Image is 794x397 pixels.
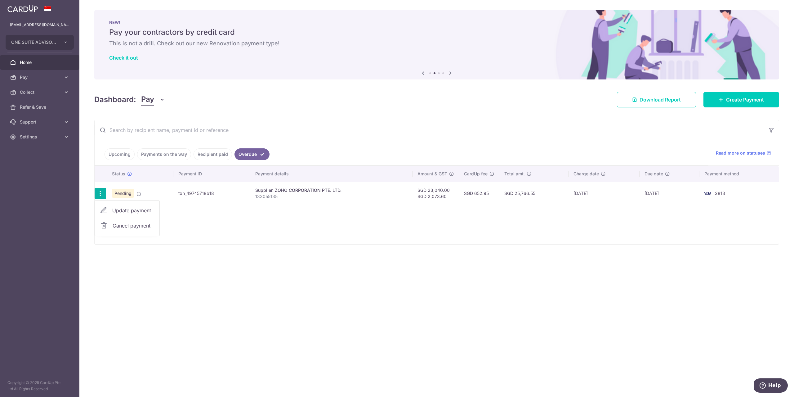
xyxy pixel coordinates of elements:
th: Payment method [699,166,779,182]
p: NEW! [109,20,764,25]
p: 133055135 [255,193,408,200]
span: Home [20,59,61,65]
p: [EMAIL_ADDRESS][DOMAIN_NAME] [10,22,69,28]
a: Payments on the way [137,148,191,160]
span: 2813 [715,191,725,196]
img: CardUp [7,5,38,12]
span: Settings [20,134,61,140]
ul: Pay [95,200,160,236]
a: Overdue [234,148,270,160]
td: SGD 23,040.00 SGD 2,073.60 [413,182,459,205]
span: ONE SUITE ADVISORY PTE. LTD. [11,39,57,45]
span: Collect [20,89,61,95]
span: Status [112,171,125,177]
span: Pay [20,74,61,80]
a: Upcoming [105,148,135,160]
a: Recipient paid [194,148,232,160]
th: Payment details [250,166,413,182]
th: Payment ID [173,166,250,182]
td: SGD 25,766.55 [499,182,569,205]
span: Download Report [640,96,681,103]
input: Search by recipient name, payment id or reference [95,120,764,140]
span: Charge date [573,171,599,177]
td: txn_49745718b18 [173,182,250,205]
img: Bank Card [701,190,714,197]
a: Read more on statuses [716,150,771,156]
span: Read more on statuses [716,150,765,156]
span: Due date [645,171,663,177]
span: Pending [112,189,134,198]
a: Download Report [617,92,696,107]
button: Pay [141,94,165,106]
td: [DATE] [569,182,640,205]
h4: Dashboard: [94,94,136,105]
h5: Pay your contractors by credit card [109,27,764,37]
h6: This is not a drill. Check out our new Renovation payment type! [109,40,764,47]
iframe: Opens a widget where you can find more information [754,378,788,394]
span: CardUp fee [464,171,488,177]
span: Amount & GST [417,171,447,177]
div: Supplier. ZOHO CORPORATION PTE. LTD. [255,187,408,193]
td: [DATE] [640,182,699,205]
a: Check it out [109,55,138,61]
span: Refer & Save [20,104,61,110]
a: Create Payment [703,92,779,107]
span: Total amt. [504,171,525,177]
td: SGD 652.95 [459,182,499,205]
span: Create Payment [726,96,764,103]
img: Renovation banner [94,10,779,79]
span: Support [20,119,61,125]
span: Pay [141,94,154,106]
button: ONE SUITE ADVISORY PTE. LTD. [6,35,74,50]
